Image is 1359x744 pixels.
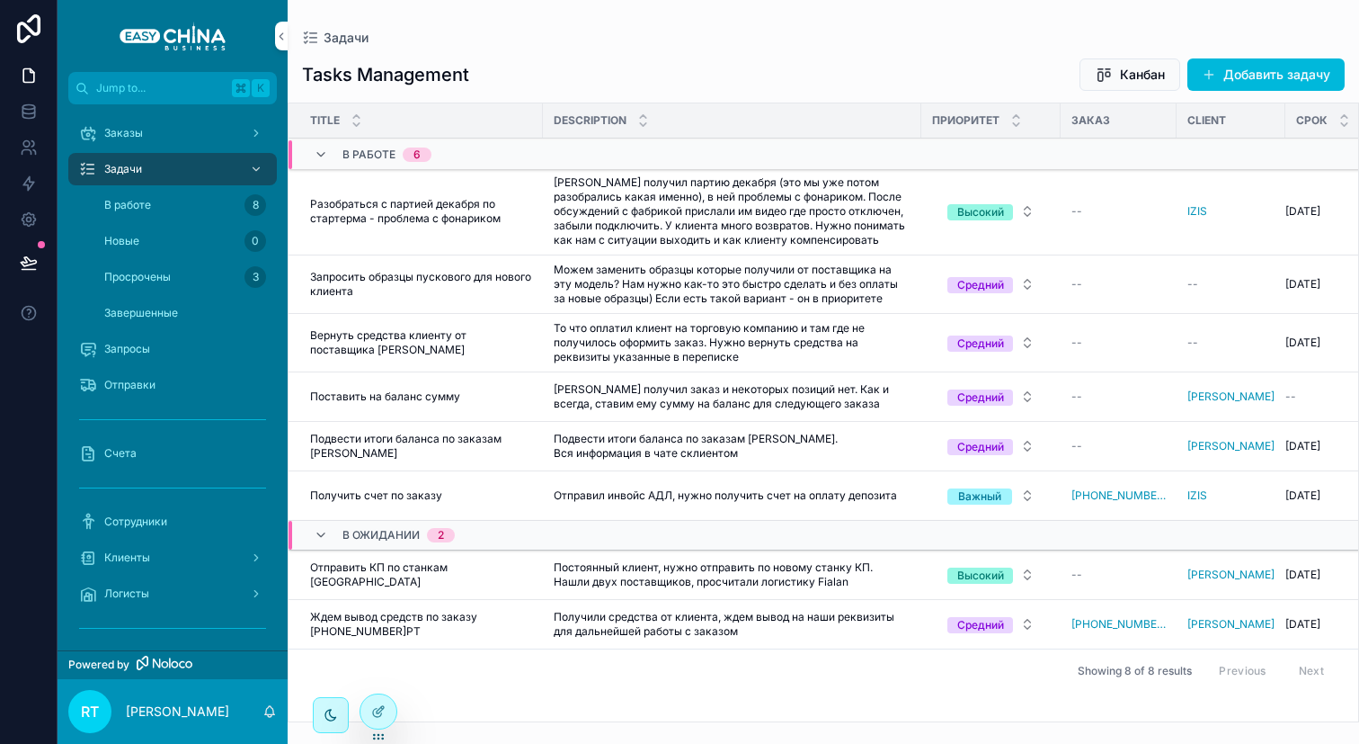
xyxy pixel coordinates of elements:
div: Средний [957,277,1004,293]
a: Можем заменить образцы которые получили от поставщика на эту модель? Нам нужно как-то это быстро ... [554,263,910,306]
button: Jump to...K [68,72,277,104]
button: Канбан [1079,58,1180,91]
span: Client [1187,113,1226,128]
a: -- [1187,336,1275,350]
a: Постоянный клиент, нужно отправить по новому станку КП. Нашли двух поставщиков, просчитали логист... [554,560,910,589]
div: 0 [244,230,266,252]
a: Отправил инвойс АДЛ, нужно получить счет на оплату депозита [554,489,910,503]
a: В работе8 [90,189,277,221]
span: Заказ [1071,113,1110,128]
div: scrollable content [58,104,288,650]
span: В работе [342,148,395,162]
span: Счета [104,446,137,461]
a: Разобраться с партией декабря по стартерма - проблема с фонариком [310,197,532,226]
span: -- [1071,336,1082,350]
a: Отправки [68,369,277,401]
a: [PERSON_NAME] [1187,568,1275,582]
a: Ждем вывод средств по заказу [PHONE_NUMBER]РТ [310,610,532,639]
div: Важный [958,489,1001,505]
span: [DATE] [1285,617,1320,632]
a: Получили средства от клиента, ждем вывод на наши реквизиты для дальнейшей работы с заказом [554,610,910,639]
a: Select Button [932,267,1050,301]
span: [DATE] [1285,277,1320,291]
span: -- [1071,277,1082,291]
a: [PERSON_NAME] [1187,439,1275,453]
a: Новые0 [90,225,277,257]
span: -- [1187,277,1198,291]
a: Клиенты [68,542,277,574]
a: [PHONE_NUMBER]РТ [1071,617,1166,632]
a: Select Button [932,479,1050,513]
button: Добавить задачу [1187,58,1345,91]
span: В ожидании [342,528,420,542]
button: Select Button [933,381,1049,413]
span: K [253,81,268,95]
a: Powered by [58,650,288,679]
a: [PERSON_NAME] [1187,390,1275,404]
a: Логисты [68,578,277,610]
span: Получить счет по заказу [310,489,442,503]
span: [DATE] [1285,489,1320,503]
div: Средний [957,439,1004,455]
a: Счета [68,437,277,470]
a: Select Button [932,558,1050,592]
span: -- [1187,336,1198,350]
span: Showing 8 of 8 results [1078,664,1192,678]
a: IZIS [1187,489,1207,503]
button: Select Button [933,480,1049,512]
a: Сотрудники [68,506,277,538]
a: Завершенные [90,297,277,329]
div: Высокий [957,568,1004,584]
span: Отправки [104,378,155,392]
div: Средний [957,617,1004,633]
a: Задачи [68,153,277,185]
span: Сотрудники [104,515,167,529]
span: Приоритет [932,113,999,128]
span: [DATE] [1285,439,1320,453]
span: Клиенты [104,551,150,565]
a: IZIS [1187,204,1207,219]
span: Просрочены [104,270,171,284]
a: [PHONE_NUMBER]РТ [1071,489,1166,503]
span: RT [81,701,99,722]
a: -- [1071,204,1166,219]
a: Подвести итоги баланса по заказам [PERSON_NAME] [310,432,532,461]
button: Select Button [933,327,1049,359]
span: [PERSON_NAME] получил партию декабря (это мы уже потом разобрались какая именно), в ней проблемы ... [554,175,910,247]
img: App logo [120,22,226,50]
span: Срок [1296,113,1328,128]
a: Запросы [68,333,277,365]
a: Select Button [932,380,1050,414]
a: -- [1071,568,1166,582]
div: Средний [957,390,1004,406]
span: -- [1071,439,1082,453]
span: То что оплатил клиент на торговую компанию и там где не получилось оформить заказ. Нужно вернуть ... [554,321,910,364]
a: Задачи [302,29,369,47]
h1: Tasks Management [302,62,469,87]
span: Подвести итоги баланса по заказам [PERSON_NAME]. Вся информация в чате склиентом [554,432,910,461]
span: -- [1071,390,1082,404]
span: Description [554,113,626,128]
span: В работе [104,198,151,212]
span: Канбан [1120,66,1165,84]
a: [PERSON_NAME] [1187,617,1275,632]
a: Select Button [932,429,1050,463]
span: Title [310,113,340,128]
a: IZIS [1187,204,1275,219]
button: Select Button [933,430,1049,462]
a: -- [1071,439,1166,453]
span: -- [1071,568,1082,582]
span: [DATE] [1285,568,1320,582]
a: -- [1071,390,1166,404]
span: Отправил инвойс АДЛ, нужно получить счет на оплату депозита [554,489,897,503]
span: Новые [104,234,139,248]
